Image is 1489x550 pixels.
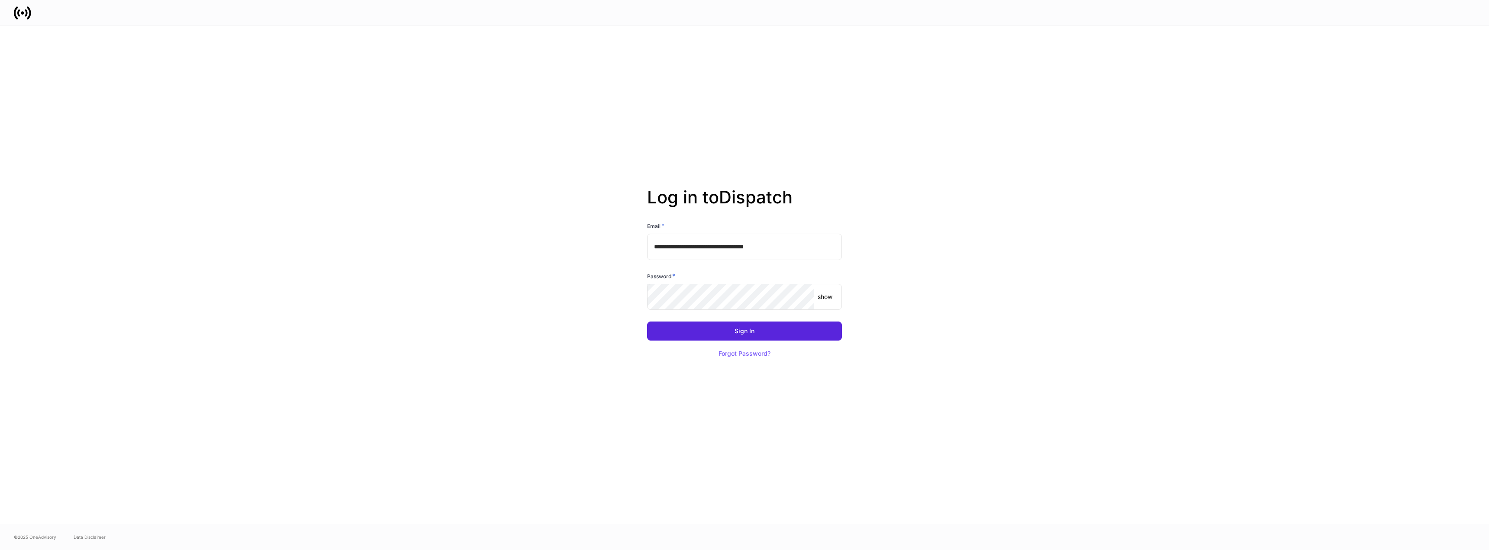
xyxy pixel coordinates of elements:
[735,328,754,334] div: Sign In
[647,322,842,341] button: Sign In
[708,344,781,363] button: Forgot Password?
[818,293,832,301] p: show
[647,222,664,230] h6: Email
[74,534,106,540] a: Data Disclaimer
[719,351,770,357] div: Forgot Password?
[647,272,675,280] h6: Password
[647,187,842,222] h2: Log in to Dispatch
[14,534,56,540] span: © 2025 OneAdvisory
